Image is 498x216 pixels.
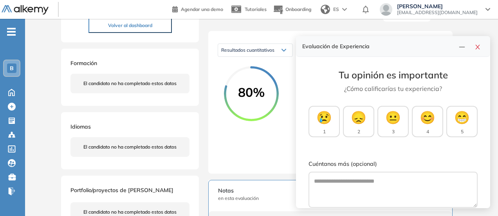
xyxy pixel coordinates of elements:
span: El candidato no ha completado estos datos [83,143,177,151]
span: 4 [426,128,429,135]
h4: Evaluación de Experiencia [302,43,456,50]
span: 80% [224,86,279,98]
span: Portfolio/proyectos de [PERSON_NAME] [70,187,173,194]
span: 2 [357,128,360,135]
span: El candidato no ha completado estos datos [83,80,177,87]
span: Onboarding [285,6,311,12]
span: Notas [218,187,443,195]
button: 😞2 [343,106,374,137]
span: 😞 [351,108,366,127]
span: [PERSON_NAME] [397,3,478,9]
button: 😊4 [412,106,443,137]
button: close [471,41,484,52]
img: world [321,5,330,14]
img: arrow [342,8,347,11]
span: Tutoriales [245,6,267,12]
button: line [456,41,468,52]
span: 😢 [316,108,332,127]
span: Formación [70,60,97,67]
label: Cuéntanos más (opcional) [309,160,478,169]
button: Onboarding [273,1,311,18]
p: ¿Cómo calificarías tu experiencia? [309,84,478,93]
span: line [459,44,465,50]
button: 😁5 [446,106,478,137]
button: 😐3 [377,106,409,137]
span: 😊 [420,108,435,127]
span: [EMAIL_ADDRESS][DOMAIN_NAME] [397,9,478,16]
img: Logo [2,5,49,15]
h3: Tu opinión es importante [309,69,478,81]
span: El candidato no ha completado estos datos [83,209,177,216]
span: 1 [323,128,326,135]
i: - [7,31,16,33]
span: Agendar una demo [181,6,223,12]
span: 😐 [385,108,401,127]
span: 5 [461,128,464,135]
a: Agendar una demo [172,4,223,13]
span: B [10,65,14,71]
span: 😁 [454,108,470,127]
span: Resultados cuantitativos [221,47,274,53]
span: ES [333,6,339,13]
button: Volver al dashboard [88,18,172,33]
span: Idiomas [70,123,91,130]
span: 3 [392,128,395,135]
button: 😢1 [309,106,340,137]
span: en esta evaluación [218,195,443,202]
span: close [475,44,481,50]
